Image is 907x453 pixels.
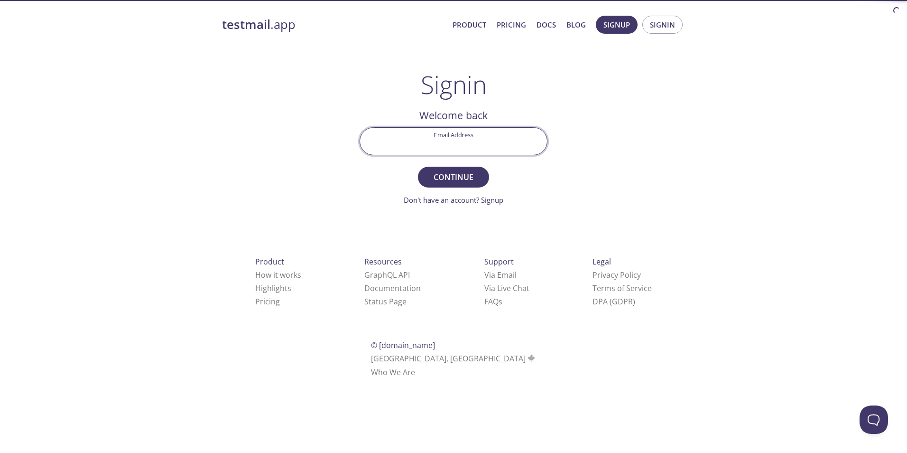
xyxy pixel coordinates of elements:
h2: Welcome back [360,107,547,123]
span: [GEOGRAPHIC_DATA], [GEOGRAPHIC_DATA] [371,353,537,364]
a: Pricing [497,19,526,31]
a: DPA (GDPR) [592,296,635,307]
a: Who We Are [371,367,415,377]
a: testmail.app [222,17,445,33]
a: Blog [566,19,586,31]
span: Signin [650,19,675,31]
a: Don't have an account? Signup [404,195,503,205]
h1: Signin [421,70,487,99]
span: Legal [592,256,611,267]
a: Via Live Chat [484,283,529,293]
span: s [499,296,502,307]
span: Product [255,256,284,267]
button: Signup [596,16,638,34]
a: Highlights [255,283,291,293]
a: How it works [255,270,301,280]
span: Continue [428,170,479,184]
iframe: Help Scout Beacon - Open [860,406,888,434]
span: Signup [603,19,630,31]
a: Via Email [484,270,517,280]
button: Signin [642,16,683,34]
a: Documentation [364,283,421,293]
a: FAQ [484,296,502,307]
span: Resources [364,256,402,267]
a: Status Page [364,296,407,307]
a: Terms of Service [592,283,652,293]
a: Privacy Policy [592,270,641,280]
a: Pricing [255,296,280,307]
span: © [DOMAIN_NAME] [371,340,435,350]
a: GraphQL API [364,270,410,280]
strong: testmail [222,16,270,33]
a: Docs [537,19,556,31]
span: Support [484,256,514,267]
a: Product [453,19,486,31]
button: Continue [418,167,489,188]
